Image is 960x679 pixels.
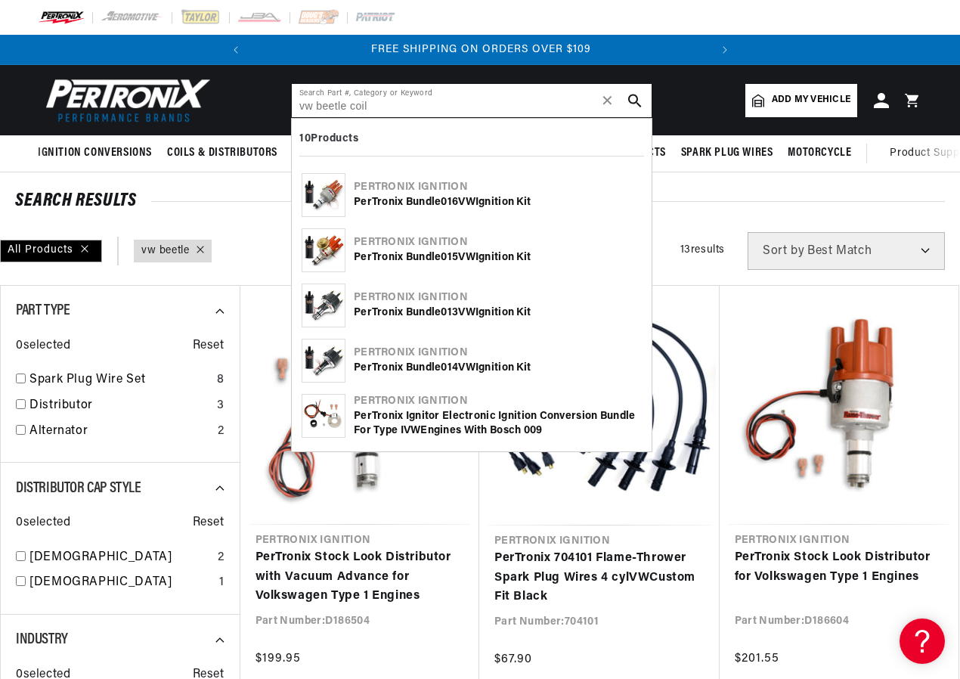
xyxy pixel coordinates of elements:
img: PerTronix Ignitor Electronic Ignition Conversion Bundle for Type I VW Engines with Bosch 009 [302,395,345,437]
div: Announcement [252,42,711,58]
a: Distributor [29,396,211,416]
a: [DEMOGRAPHIC_DATA] [29,548,212,568]
div: Pertronix Ignition [354,180,642,195]
div: PerTronix Bundle015 Ignition Kit [354,250,642,265]
b: 10 Products [299,133,359,144]
span: 13 results [680,244,725,256]
div: 3 [217,396,225,416]
span: FREE SHIPPING ON ORDERS OVER $109 [371,44,591,55]
div: Pertronix Ignition [354,346,642,361]
span: Add my vehicle [772,93,850,107]
div: 2 [218,548,225,568]
span: Reset [193,513,225,533]
div: PerTronix Ignitor Electronic Ignition Conversion Bundle for Type I Engines with Bosch 009 [354,409,642,439]
div: PerTronix Bundle016 Ignition Kit [354,195,642,210]
summary: Ignition Conversions [38,135,159,171]
img: PerTronix Bundle015 VW Ignition Kit [302,234,345,267]
span: Distributor Cap Style [16,481,141,496]
div: Pertronix Ignition [354,290,642,305]
a: PerTronix Stock Look Distributor with Vacuum Advance for Volkswagen Type 1 Engines [255,548,465,606]
a: [DEMOGRAPHIC_DATA] [29,573,213,593]
a: Alternator [29,422,212,442]
span: Reset [193,336,225,356]
select: Sort by [748,232,945,270]
input: Search Part #, Category or Keyword [292,84,652,117]
summary: Coils & Distributors [159,135,285,171]
span: 0 selected [16,513,70,533]
div: PerTronix Bundle014 Ignition Kit [354,361,642,376]
div: 2 [218,422,225,442]
button: search button [618,84,652,117]
a: Add my vehicle [745,84,857,117]
span: 0 selected [16,336,70,356]
summary: Headers, Exhausts & Components [285,135,477,171]
a: Spark Plug Wire Set [29,371,211,390]
span: Spark Plug Wires [681,145,773,161]
img: PerTronix Bundle014 VW Ignition Kit [302,345,345,377]
b: VW [458,362,475,374]
summary: Motorcycle [780,135,859,171]
div: 2 of 2 [252,42,711,58]
div: Pertronix Ignition [354,394,642,409]
img: PerTronix Bundle016 VW Ignition Kit [302,179,345,212]
div: 1 [219,573,225,593]
div: PerTronix Bundle013 Ignition Kit [354,305,642,321]
span: Motorcycle [788,145,851,161]
span: Industry [16,632,68,647]
div: SEARCH RESULTS [15,194,945,209]
button: Translation missing: en.sections.announcements.previous_announcement [221,35,251,65]
a: vw beetle [141,243,189,259]
span: Ignition Conversions [38,145,152,161]
button: Translation missing: en.sections.announcements.next_announcement [710,35,740,65]
a: PerTronix Stock Look Distributor for Volkswagen Type 1 Engines [735,548,944,587]
span: Coils & Distributors [167,145,277,161]
span: Part Type [16,303,70,318]
span: Sort by [763,245,804,257]
b: VW [404,425,421,436]
img: Pertronix [38,74,212,126]
b: VW [458,307,475,318]
div: 8 [217,371,225,390]
img: PerTronix Bundle013 VW Ignition Kit [302,290,345,322]
summary: Spark Plug Wires [674,135,781,171]
b: VW [458,252,475,263]
a: PerTronix 704101 Flame-Thrower Spark Plug Wires 4 cylVWCustom Fit Black [494,549,705,607]
b: VW [458,197,475,208]
div: Pertronix Ignition [354,235,642,250]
